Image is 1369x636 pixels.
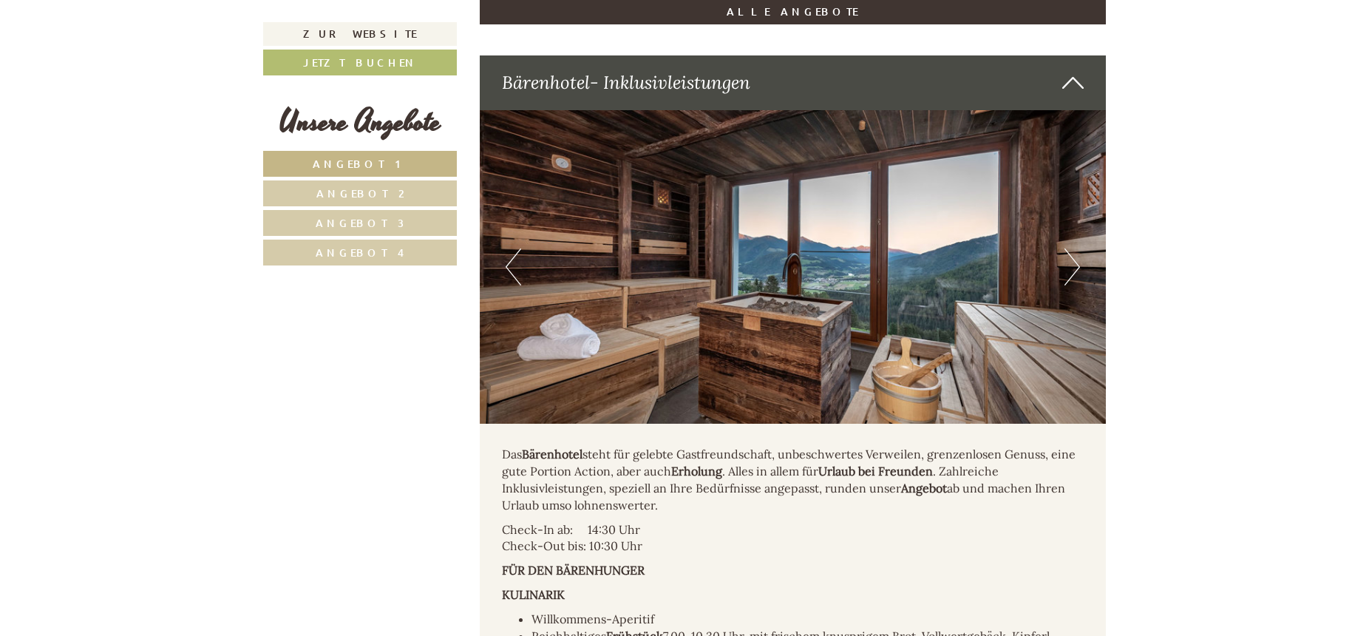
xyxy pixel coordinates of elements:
strong: KULINARIK [502,587,565,602]
li: Willkommens-Aperitif [531,611,1084,628]
div: Unsere Angebote [263,101,457,143]
strong: FÜR DEN BÄRENHUNGER [502,563,645,578]
p: Das steht für gelebte Gastfreundschaft, unbeschwertes Verweilen, grenzenlosen Genuss, eine gute P... [502,446,1084,513]
a: Zur Website [263,22,457,46]
button: Previous [506,248,521,285]
span: Angebot 2 [316,186,404,200]
span: Angebot 1 [313,157,408,171]
strong: Urlaub bei Freunden [818,464,933,478]
p: Check-In ab: 14:30 Uhr Check-Out bis: 10:30 Uhr [502,521,1084,555]
button: Next [1064,248,1080,285]
span: Angebot 4 [316,246,404,260]
span: Angebot 3 [316,216,404,230]
strong: Bärenhotel [522,447,582,461]
strong: Angebot [901,481,947,495]
a: Jetzt buchen [263,50,457,75]
strong: Erholung [671,464,722,478]
div: Bärenhotel- Inklusivleistungen [480,55,1107,110]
